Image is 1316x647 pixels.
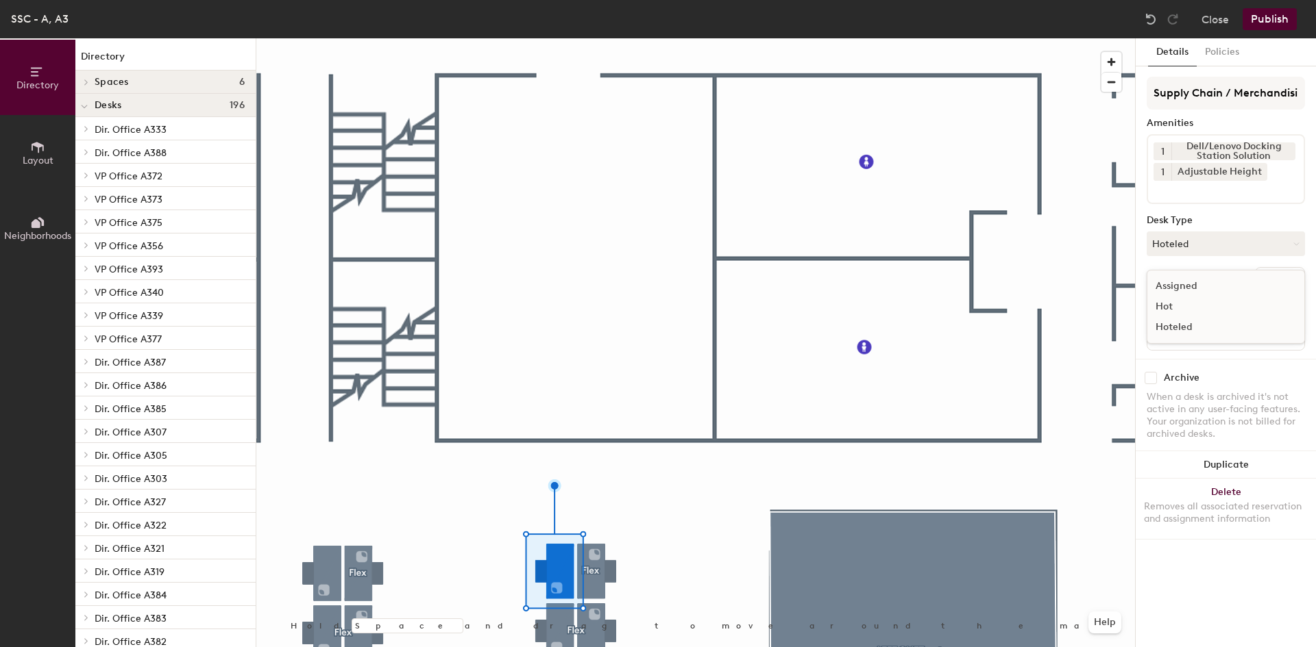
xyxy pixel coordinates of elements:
[95,333,162,345] span: VP Office A377
[95,310,163,322] span: VP Office A339
[95,100,121,111] span: Desks
[1147,391,1305,440] div: When a desk is archived it's not active in any user-facing features. Your organization is not bil...
[1154,142,1171,160] button: 1
[11,10,69,27] div: SSC - A, A3
[95,194,162,205] span: VP Office A373
[1166,12,1180,26] img: Redo
[1136,479,1316,539] button: DeleteRemoves all associated reservation and assignment information
[95,496,166,508] span: Dir. Office A327
[1148,38,1197,66] button: Details
[1147,296,1284,317] div: Hot
[230,100,245,111] span: 196
[1171,163,1267,181] div: Adjustable Height
[1243,8,1297,30] button: Publish
[95,287,164,299] span: VP Office A340
[1161,165,1165,179] span: 1
[1147,118,1305,129] div: Amenities
[239,77,245,88] span: 6
[16,79,59,91] span: Directory
[75,49,256,71] h1: Directory
[1144,500,1308,525] div: Removes all associated reservation and assignment information
[95,589,167,601] span: Dir. Office A384
[1147,215,1305,226] div: Desk Type
[95,124,167,136] span: Dir. Office A333
[1147,276,1284,296] div: Assigned
[1161,144,1165,159] span: 1
[1255,267,1305,290] button: Ungroup
[95,543,164,555] span: Dir. Office A321
[95,170,162,182] span: VP Office A372
[95,613,167,624] span: Dir. Office A383
[1164,372,1199,383] div: Archive
[95,403,167,415] span: Dir. Office A385
[95,566,164,578] span: Dir. Office A319
[95,473,167,485] span: Dir. Office A303
[1197,38,1247,66] button: Policies
[1144,12,1158,26] img: Undo
[95,357,166,368] span: Dir. Office A387
[1202,8,1229,30] button: Close
[95,520,167,531] span: Dir. Office A322
[95,427,167,438] span: Dir. Office A307
[4,230,71,242] span: Neighborhoods
[95,264,163,275] span: VP Office A393
[1136,451,1316,479] button: Duplicate
[1147,317,1284,338] div: Hoteled
[95,147,167,159] span: Dir. Office A388
[1147,231,1305,256] button: Hoteled
[95,380,167,392] span: Dir. Office A386
[1088,611,1121,633] button: Help
[23,155,53,166] span: Layout
[95,450,167,461] span: Dir. Office A305
[95,240,163,252] span: VP Office A356
[1171,142,1295,160] div: Dell/Lenovo Docking Station Solution
[1154,163,1171,181] button: 1
[95,77,129,88] span: Spaces
[95,217,162,229] span: VP Office A375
